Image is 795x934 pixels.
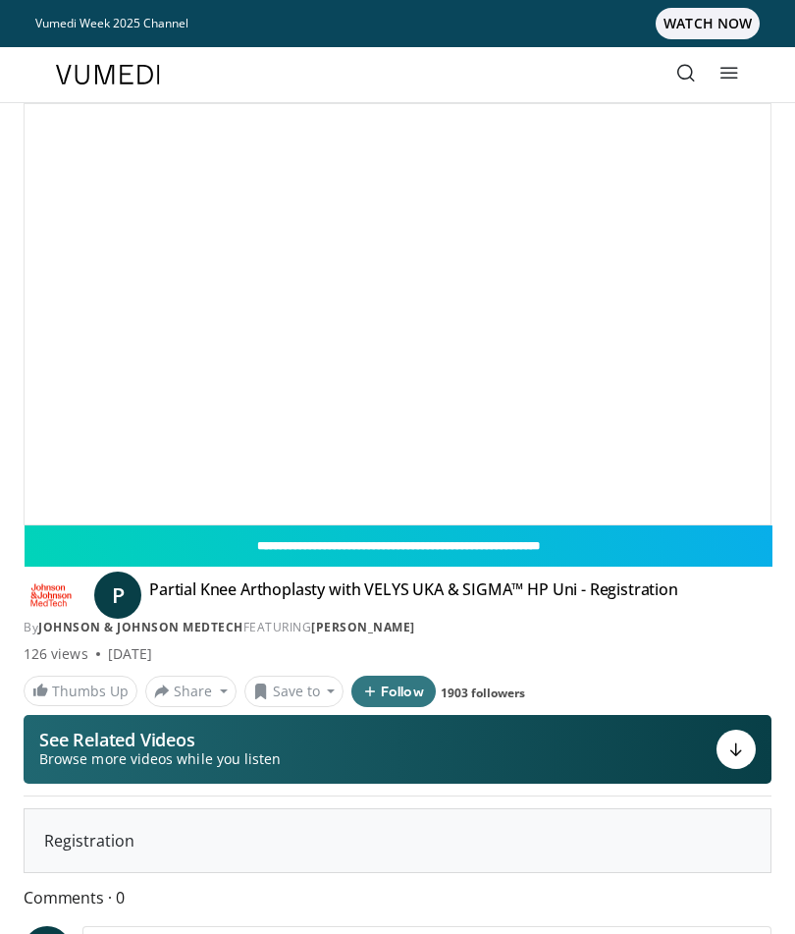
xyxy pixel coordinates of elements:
[94,572,141,619] a: P
[24,579,79,611] img: Johnson & Johnson MedTech
[39,749,281,769] span: Browse more videos while you listen
[24,676,137,706] a: Thumbs Up
[38,619,243,635] a: Johnson & Johnson MedTech
[25,809,770,872] div: Registration
[24,715,771,784] button: See Related Videos Browse more videos while you listen
[244,676,344,707] button: Save to
[39,730,281,749] p: See Related Videos
[25,104,770,524] video-js: Video Player
[56,65,160,84] img: VuMedi Logo
[35,8,760,39] a: Vumedi Week 2025 ChannelWATCH NOW
[24,644,88,664] span: 126 views
[145,676,237,707] button: Share
[441,685,525,701] a: 1903 followers
[351,676,436,707] button: Follow
[108,644,152,664] div: [DATE]
[24,619,771,636] div: By FEATURING
[656,8,760,39] span: WATCH NOW
[149,579,678,611] h4: Partial Knee Arthoplasty with VELYS UKA & SIGMA™ HP Uni - Registration
[24,885,771,910] span: Comments 0
[311,619,415,635] a: [PERSON_NAME]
